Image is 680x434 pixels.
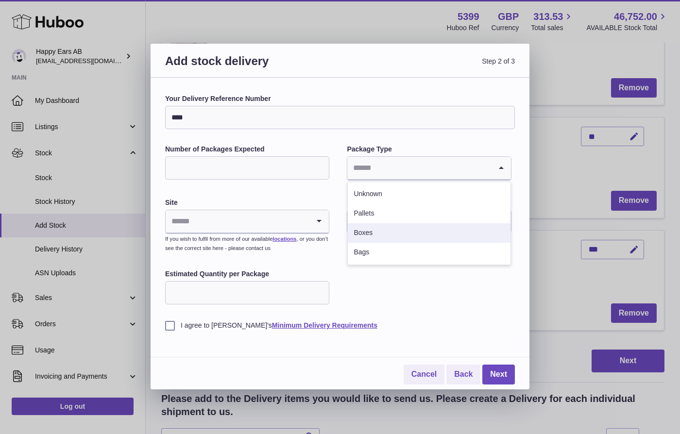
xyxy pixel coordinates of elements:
li: Pallets [348,204,510,223]
a: Back [446,365,480,384]
small: If you wish to fulfil from more of our available , or you don’t see the correct site here - pleas... [165,236,328,251]
label: Your Delivery Reference Number [165,94,515,103]
input: Search for option [347,157,491,179]
a: Minimum Delivery Requirements [272,321,377,329]
label: Expected Delivery Date [347,198,511,207]
li: Boxes [348,223,510,243]
input: Search for option [166,210,309,233]
a: locations [272,236,296,242]
div: Search for option [347,157,510,180]
label: Number of Packages Expected [165,145,329,154]
label: I agree to [PERSON_NAME]'s [165,321,515,330]
label: Site [165,198,329,207]
a: Next [482,365,515,384]
div: Search for option [166,210,329,234]
h3: Add stock delivery [165,53,340,80]
li: Unknown [348,184,510,204]
li: Bags [348,243,510,262]
label: Package Type [347,145,511,154]
label: Estimated Quantity per Package [165,269,329,279]
a: Cancel [404,365,444,384]
span: Step 2 of 3 [340,53,515,80]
